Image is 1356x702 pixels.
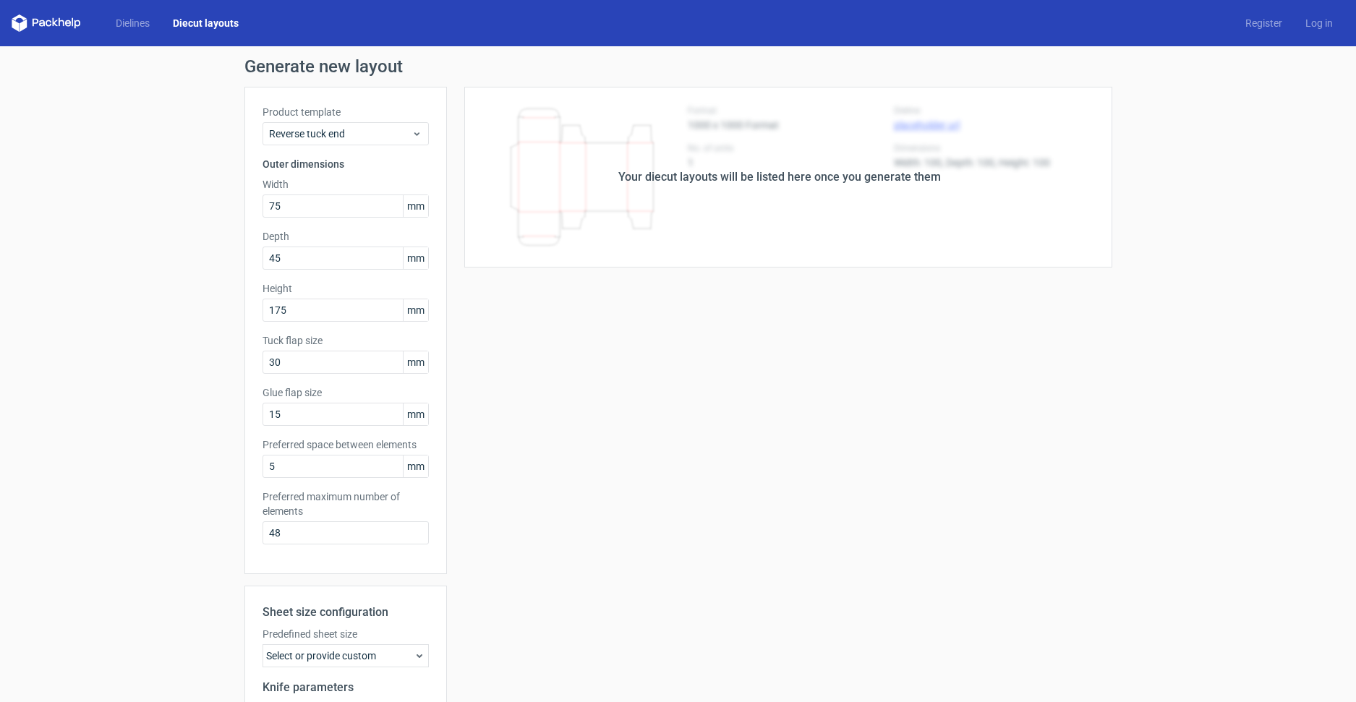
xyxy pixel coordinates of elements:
[263,489,429,518] label: Preferred maximum number of elements
[263,437,429,452] label: Preferred space between elements
[263,644,429,667] div: Select or provide custom
[263,105,429,119] label: Product template
[263,679,429,696] h2: Knife parameters
[618,168,941,186] div: Your diecut layouts will be listed here once you generate them
[403,351,428,373] span: mm
[263,229,429,244] label: Depth
[403,299,428,321] span: mm
[403,403,428,425] span: mm
[263,281,429,296] label: Height
[104,16,161,30] a: Dielines
[244,58,1112,75] h1: Generate new layout
[1234,16,1294,30] a: Register
[263,157,429,171] h3: Outer dimensions
[403,455,428,477] span: mm
[161,16,250,30] a: Diecut layouts
[269,127,412,141] span: Reverse tuck end
[263,177,429,192] label: Width
[403,247,428,269] span: mm
[263,604,429,621] h2: Sheet size configuration
[263,385,429,400] label: Glue flap size
[263,333,429,348] label: Tuck flap size
[263,627,429,641] label: Predefined sheet size
[1294,16,1344,30] a: Log in
[403,195,428,217] span: mm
